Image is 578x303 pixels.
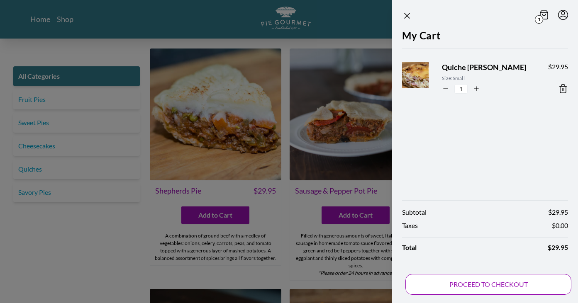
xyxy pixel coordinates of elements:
span: $ 29.95 [548,62,568,72]
button: PROCEED TO CHECKOUT [405,274,571,295]
span: Quiche [PERSON_NAME] [442,62,535,73]
button: Close panel [402,11,412,21]
span: Size: Small [442,75,535,82]
span: 1 [535,15,543,24]
h2: My Cart [402,28,568,48]
span: $ 29.95 [548,207,568,217]
span: $ 0.00 [552,221,568,230]
span: $ 29.95 [548,242,568,252]
span: Subtotal [402,207,427,217]
img: Product Image [398,54,449,104]
span: Total [402,242,417,252]
button: Menu [558,10,568,20]
span: Taxes [402,221,418,230]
